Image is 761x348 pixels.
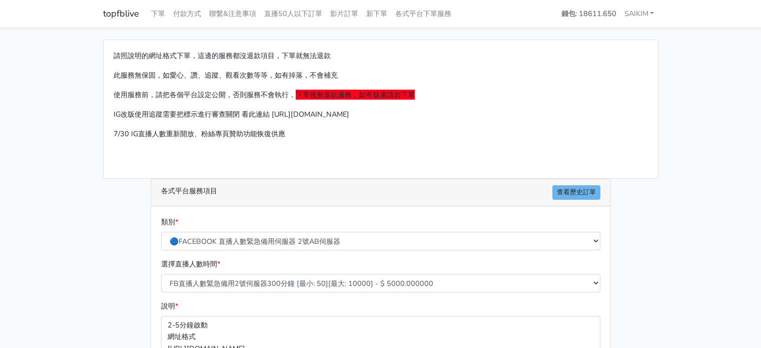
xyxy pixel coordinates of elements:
[161,300,178,312] label: 說明
[326,4,362,24] a: 影片訂單
[114,70,648,81] p: 此服務無保固，如愛心、讚、追蹤、觀看次數等等，如有掉落，不會補充
[114,50,648,62] p: 請照說明的網址格式下單，這邊的服務都沒退款項目，下單就無法退款
[103,4,139,24] a: topfblive
[147,4,169,24] a: 下單
[169,4,205,24] a: 付款方式
[362,4,391,24] a: 新下單
[391,4,455,24] a: 各式平台下單服務
[161,258,220,270] label: 選擇直播人數時間
[296,90,415,100] span: 下單後無退款服務，如有疑慮請勿下單
[114,109,648,120] p: IG改版使用追蹤需要把標示進行審查關閉 看此連結 [URL][DOMAIN_NAME]
[205,4,260,24] a: 聯繫&注意事項
[620,4,658,24] a: SAIKIM
[260,4,326,24] a: 直播50人以下訂單
[552,185,600,200] a: 查看歷史訂單
[161,216,178,228] label: 類別
[114,89,648,101] p: 使用服務前，請把各個平台設定公開，否則服務不會執行，
[561,9,616,19] strong: 錢包: 18611.650
[557,4,620,24] a: 錢包: 18611.650
[151,179,610,206] div: 各式平台服務項目
[114,128,648,140] p: 7/30 IG直播人數重新開放、粉絲專頁贊助功能恢復供應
